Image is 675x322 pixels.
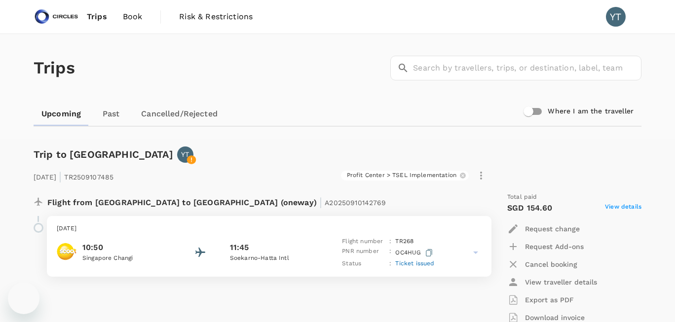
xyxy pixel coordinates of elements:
[395,237,413,247] p: TR 268
[395,260,434,267] span: Ticket issued
[47,192,386,210] p: Flight from [GEOGRAPHIC_DATA] to [GEOGRAPHIC_DATA] (oneway)
[395,247,434,259] p: OC4HUG
[34,167,113,184] p: [DATE] TR2509107485
[59,170,62,183] span: |
[507,273,597,291] button: View traveller details
[87,11,107,23] span: Trips
[507,220,580,238] button: Request change
[230,242,249,253] p: 11:45
[342,247,385,259] p: PNR number
[606,7,626,27] div: YT
[389,237,391,247] p: :
[525,224,580,234] p: Request change
[342,237,385,247] p: Flight number
[34,6,79,28] img: Circles
[525,295,574,305] p: Export as PDF
[342,259,385,269] p: Status
[525,277,597,287] p: View traveller details
[89,102,133,126] a: Past
[507,202,553,214] p: SGD 154.60
[123,11,143,23] span: Book
[82,242,171,253] p: 10:50
[179,11,253,23] span: Risk & Restrictions
[525,242,584,251] p: Request Add-ons
[8,283,39,314] iframe: Button to launch messaging window
[181,149,189,159] p: YT
[389,247,391,259] p: :
[341,171,469,180] div: Profit Center > TSEL Implementation
[57,224,482,234] p: [DATE]
[133,102,225,126] a: Cancelled/Rejected
[34,102,89,126] a: Upcoming
[525,259,577,269] p: Cancel booking
[34,146,173,162] h6: Trip to [GEOGRAPHIC_DATA]
[605,202,641,214] span: View details
[507,238,584,255] button: Request Add-ons
[34,34,75,102] h1: Trips
[413,56,641,80] input: Search by travellers, trips, or destination, label, team
[319,195,322,209] span: |
[82,253,171,263] p: Singapore Changi
[341,171,462,179] span: Profit Center > TSEL Implementation
[507,192,537,202] span: Total paid
[507,291,574,309] button: Export as PDF
[507,255,577,273] button: Cancel booking
[389,259,391,269] p: :
[57,242,76,261] img: Scoot
[325,199,386,207] span: A20250910142769
[548,106,634,117] h6: Where I am the traveller
[230,253,319,263] p: Soekarno-Hatta Intl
